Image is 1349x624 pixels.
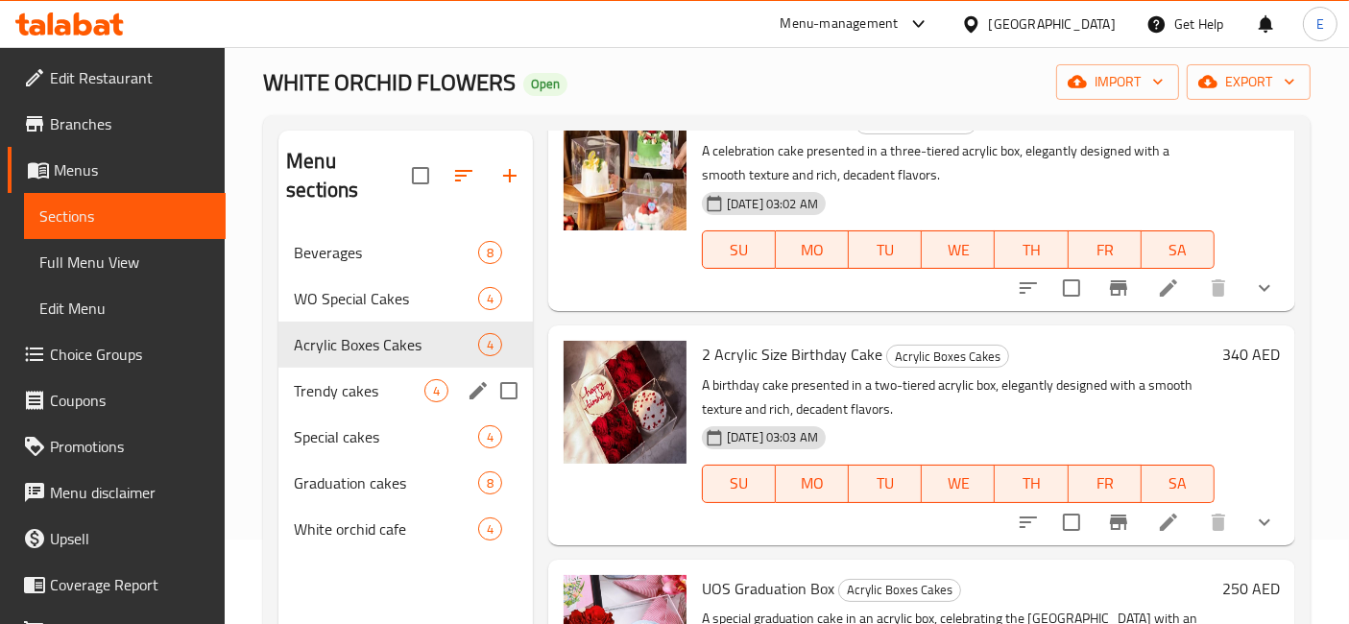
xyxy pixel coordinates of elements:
[1072,70,1164,94] span: import
[1096,265,1142,311] button: Branch-specific-item
[478,471,502,494] div: items
[50,527,210,550] span: Upsell
[1202,70,1295,94] span: export
[929,469,987,497] span: WE
[1241,499,1288,545] button: show more
[1222,108,1280,134] h6: 300 AED
[39,297,210,320] span: Edit Menu
[776,230,849,269] button: MO
[1195,265,1241,311] button: delete
[294,287,478,310] span: WO Special Cakes
[294,471,478,494] span: Graduation cakes
[1056,64,1179,100] button: import
[479,244,501,262] span: 8
[50,573,210,596] span: Coverage Report
[523,76,567,92] span: Open
[702,139,1215,187] p: A celebration cake presented in a three-tiered acrylic box, elegantly designed with a smooth text...
[783,236,841,264] span: MO
[294,425,478,448] div: Special cakes
[294,333,478,356] span: Acrylic Boxes Cakes
[50,343,210,366] span: Choice Groups
[286,147,412,204] h2: Menu sections
[478,241,502,264] div: items
[478,517,502,540] div: items
[1069,465,1142,503] button: FR
[54,158,210,181] span: Menus
[50,435,210,458] span: Promotions
[1187,64,1311,100] button: export
[278,222,533,560] nav: Menu sections
[838,579,961,602] div: Acrylic Boxes Cakes
[400,156,441,196] span: Select all sections
[1149,236,1207,264] span: SA
[1005,265,1051,311] button: sort-choices
[278,322,533,368] div: Acrylic Boxes Cakes4
[8,423,226,469] a: Promotions
[929,236,987,264] span: WE
[1316,13,1324,35] span: E
[776,465,849,503] button: MO
[478,287,502,310] div: items
[887,346,1008,368] span: Acrylic Boxes Cakes
[479,428,501,446] span: 4
[1149,469,1207,497] span: SA
[702,340,882,369] span: 2 Acrylic Size Birthday Cake
[1096,499,1142,545] button: Branch-specific-item
[989,13,1116,35] div: [GEOGRAPHIC_DATA]
[39,204,210,228] span: Sections
[50,112,210,135] span: Branches
[24,285,226,331] a: Edit Menu
[1222,575,1280,602] h6: 250 AED
[922,465,995,503] button: WE
[294,379,424,402] span: Trendy cakes
[464,376,493,405] button: edit
[1005,499,1051,545] button: sort-choices
[8,147,226,193] a: Menus
[50,66,210,89] span: Edit Restaurant
[479,336,501,354] span: 4
[1157,276,1180,300] a: Edit menu item
[39,251,210,274] span: Full Menu View
[922,230,995,269] button: WE
[523,73,567,96] div: Open
[294,241,478,264] div: Beverages
[564,341,687,464] img: 2 Acrylic Size Birthday Cake
[50,481,210,504] span: Menu disclaimer
[1222,341,1280,368] h6: 340 AED
[479,474,501,492] span: 8
[1142,465,1215,503] button: SA
[487,153,533,199] button: Add section
[1076,236,1134,264] span: FR
[564,108,687,230] img: 3 Acrylic Size Cake Box
[263,60,516,104] span: WHITE ORCHID FLOWERS
[1002,469,1060,497] span: TH
[1253,276,1276,300] svg: Show Choices
[1253,511,1276,534] svg: Show Choices
[278,368,533,414] div: Trendy cakes4edit
[702,465,776,503] button: SU
[1241,265,1288,311] button: show more
[856,236,914,264] span: TU
[702,574,834,603] span: UOS Graduation Box
[1002,236,1060,264] span: TH
[278,229,533,276] div: Beverages8
[1195,499,1241,545] button: delete
[719,195,826,213] span: [DATE] 03:02 AM
[8,562,226,608] a: Coverage Report
[424,379,448,402] div: items
[781,12,899,36] div: Menu-management
[839,579,960,601] span: Acrylic Boxes Cakes
[8,55,226,101] a: Edit Restaurant
[441,153,487,199] span: Sort sections
[8,377,226,423] a: Coupons
[278,460,533,506] div: Graduation cakes8
[711,469,768,497] span: SU
[702,373,1215,421] p: A birthday cake presented in a two-tiered acrylic box, elegantly designed with a smooth texture a...
[294,517,478,540] span: White orchid cafe
[849,465,922,503] button: TU
[24,239,226,285] a: Full Menu View
[425,382,447,400] span: 4
[711,236,768,264] span: SU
